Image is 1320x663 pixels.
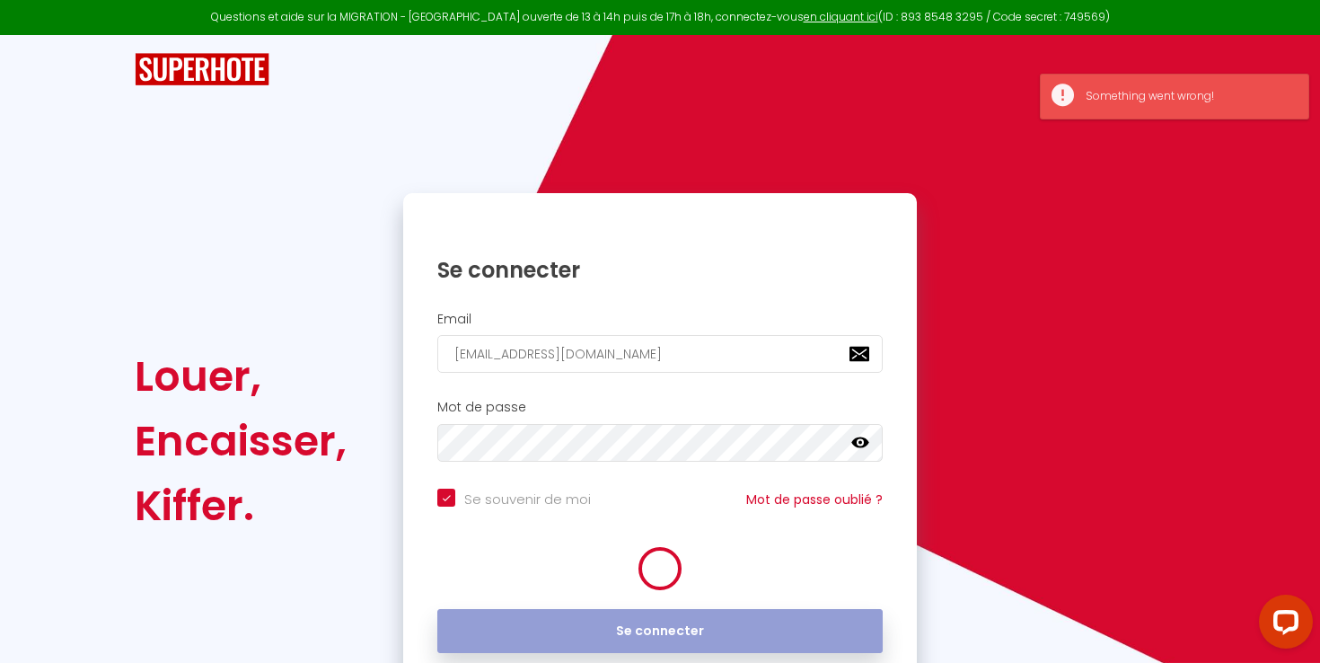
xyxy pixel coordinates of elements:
a: Mot de passe oublié ? [746,491,883,508]
h1: Se connecter [437,256,883,284]
img: SuperHote logo [135,53,269,86]
a: en cliquant ici [804,9,878,24]
div: Encaisser, [135,409,347,473]
div: Kiffer. [135,473,347,538]
div: Something went wrong! [1086,88,1290,105]
h2: Email [437,312,883,327]
button: Se connecter [437,609,883,654]
div: Louer, [135,344,347,409]
input: Ton Email [437,335,883,373]
iframe: LiveChat chat widget [1245,588,1320,663]
h2: Mot de passe [437,400,883,415]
